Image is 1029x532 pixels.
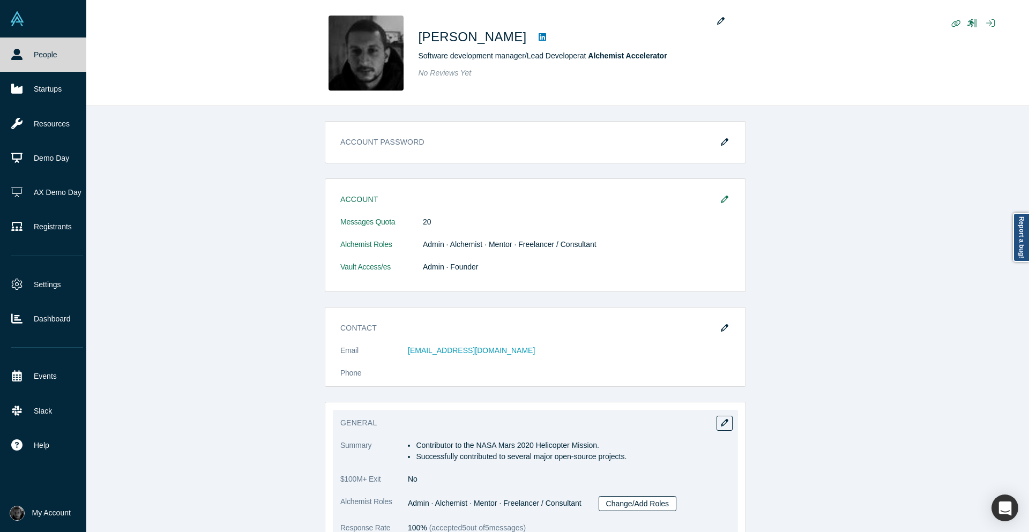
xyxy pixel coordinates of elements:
dt: Alchemist Roles [340,239,423,261]
dt: Phone [340,368,408,379]
h3: Account [340,194,715,205]
a: Change/Add Roles [599,496,677,511]
dt: $100M+ Exit [340,474,408,496]
li: Contributor to the NASA Mars 2020 Helicopter Mission. [416,440,730,451]
dd: Admin · Alchemist · Mentor · Freelancer / Consultant [408,496,730,511]
dd: Admin · Founder [423,261,730,273]
a: [EMAIL_ADDRESS][DOMAIN_NAME] [408,346,535,355]
dd: 20 [423,216,730,228]
dt: Messages Quota [340,216,423,239]
dt: Email [340,345,408,368]
h3: Account Password [340,137,730,155]
dt: Alchemist Roles [340,496,408,522]
h1: [PERSON_NAME] [419,27,527,47]
img: Rami C.'s Account [10,506,25,521]
span: 100% [408,523,427,532]
img: Rami C.'s Profile Image [329,16,404,91]
img: Alchemist Vault Logo [10,11,25,26]
dt: Summary [340,440,408,474]
span: My Account [32,507,71,519]
dt: Vault Access/es [340,261,423,284]
span: Software development manager/Lead Developer at [419,51,667,60]
span: No Reviews Yet [419,69,472,77]
a: Alchemist Accelerator [588,51,667,60]
h3: Contact [340,323,715,334]
span: Help [34,440,49,451]
dd: Admin · Alchemist · Mentor · Freelancer / Consultant [423,239,730,250]
span: (accepted 5 out of 5 messages) [427,523,526,532]
a: Report a bug! [1013,213,1029,262]
h3: General [340,417,715,429]
dd: No [408,474,730,485]
li: Successfully contributed to several major open-source projects. [416,451,730,462]
button: My Account [10,506,71,521]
